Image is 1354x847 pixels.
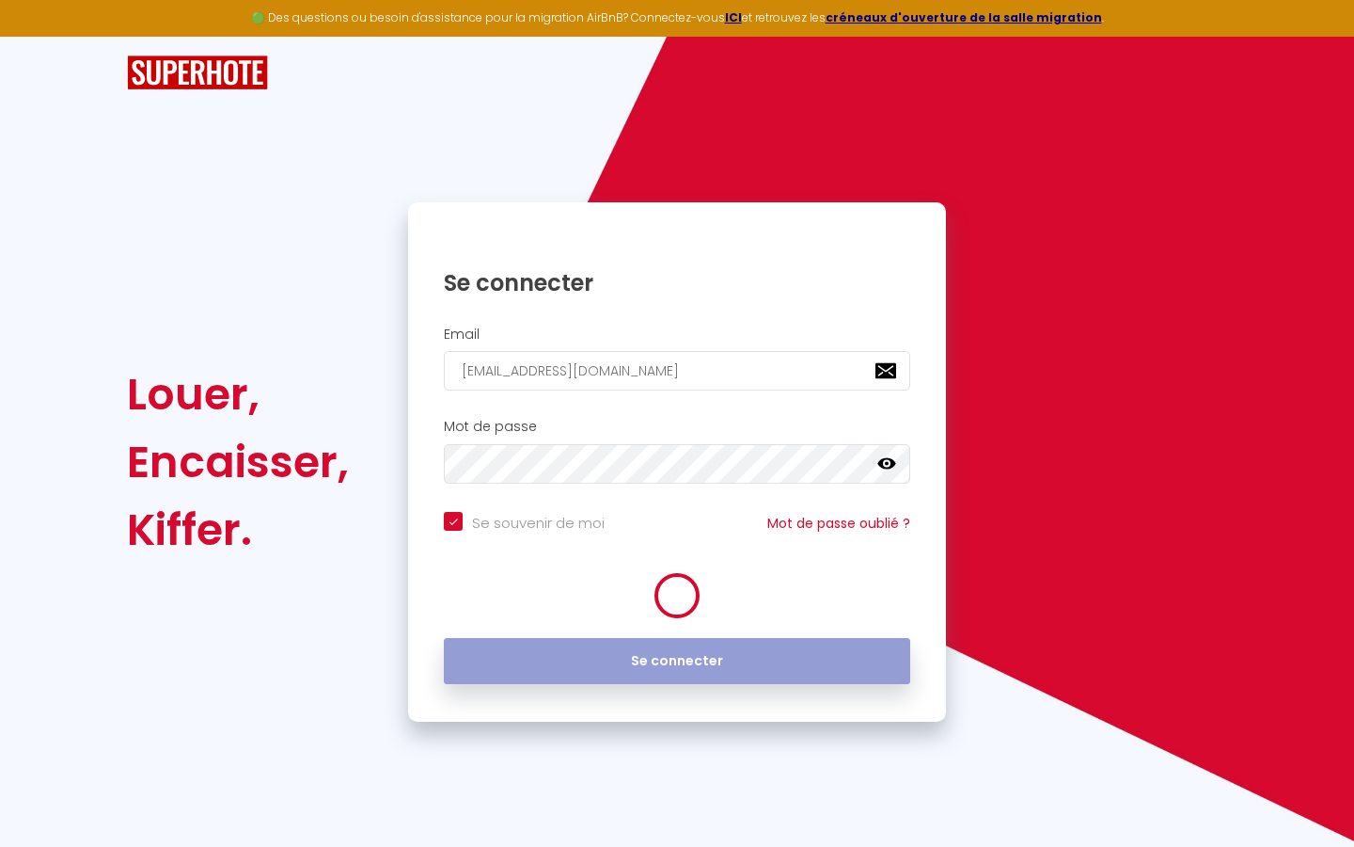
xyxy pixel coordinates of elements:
h2: Email [444,327,910,343]
a: ICI [725,9,742,25]
h2: Mot de passe [444,419,910,435]
img: SuperHote logo [127,56,268,90]
button: Se connecter [444,638,910,685]
div: Encaisser, [127,428,349,496]
h1: Se connecter [444,268,910,297]
input: Ton Email [444,351,910,391]
div: Louer, [127,360,349,428]
div: Kiffer. [127,496,349,564]
button: Ouvrir le widget de chat LiveChat [15,8,71,64]
a: créneaux d'ouverture de la salle migration [826,9,1102,25]
a: Mot de passe oublié ? [767,514,910,533]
